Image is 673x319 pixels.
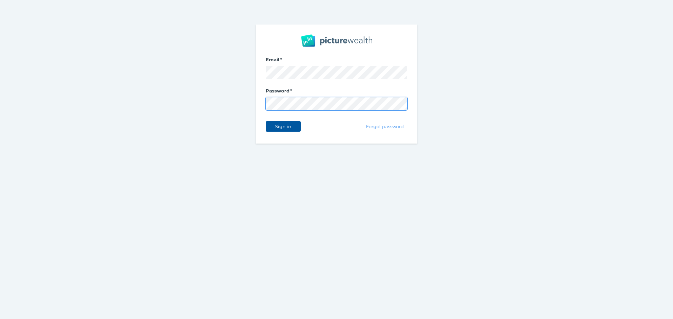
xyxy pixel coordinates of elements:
[272,124,294,129] span: Sign in
[301,34,372,47] img: PW
[266,57,407,66] label: Email
[363,124,407,129] span: Forgot password
[266,121,301,132] button: Sign in
[266,88,407,97] label: Password
[363,121,407,132] button: Forgot password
